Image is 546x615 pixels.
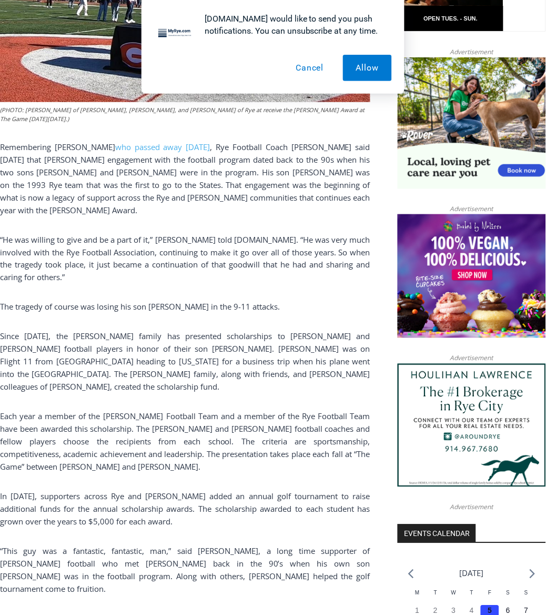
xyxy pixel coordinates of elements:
[115,142,210,152] a: who passed away [DATE]
[266,1,497,102] div: "The first chef I interviewed talked about coming to [GEOGRAPHIC_DATA] from [GEOGRAPHIC_DATA] in ...
[530,569,535,579] a: Next month
[507,590,510,596] span: S
[517,589,535,606] div: Sunday
[416,590,420,596] span: M
[427,589,445,606] div: Tuesday
[398,524,476,542] h2: Events Calendar
[108,66,146,126] div: Located at [STREET_ADDRESS][PERSON_NAME]
[470,590,473,596] span: T
[452,607,456,615] time: 3
[524,590,528,596] span: S
[154,13,196,55] img: notification icon
[499,589,518,606] div: Saturday
[408,589,427,606] div: Monday
[398,364,546,488] img: Houlihan Lawrence The #1 Brokerage in Rye City
[488,607,492,615] time: 5
[506,607,510,615] time: 6
[440,502,504,512] span: Advertisement
[489,590,492,596] span: F
[451,590,456,596] span: W
[470,607,474,615] time: 4
[283,55,337,81] button: Cancel
[460,567,484,581] li: [DATE]
[433,607,438,615] time: 2
[463,589,481,606] div: Thursday
[1,106,106,131] a: Open Tues. - Sun. [PHONE_NUMBER]
[275,105,488,128] span: Intern @ [DOMAIN_NAME]
[440,353,504,363] span: Advertisement
[196,13,392,37] div: [DOMAIN_NAME] would like to send you push notifications. You can unsubscribe at any time.
[3,108,103,148] span: Open Tues. - Sun. [PHONE_NUMBER]
[444,589,463,606] div: Wednesday
[524,607,529,615] time: 7
[434,590,437,596] span: T
[408,569,414,579] a: Previous month
[481,589,499,606] div: Friday
[416,607,420,615] time: 1
[253,102,510,131] a: Intern @ [DOMAIN_NAME]
[398,214,546,338] img: Baked by Melissa
[440,204,504,214] span: Advertisement
[343,55,392,81] button: Allow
